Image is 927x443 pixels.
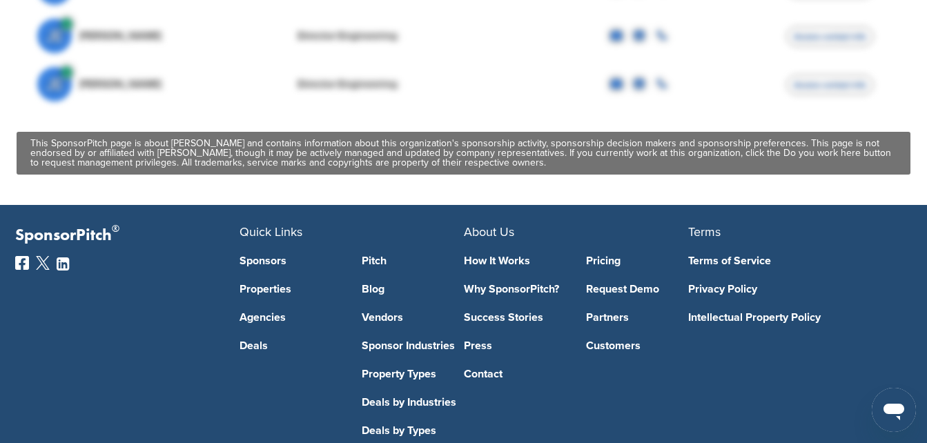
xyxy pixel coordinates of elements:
a: Press [464,340,566,351]
span: Terms [688,224,721,239]
span: [PERSON_NAME] [79,30,162,41]
a: Blog [362,284,464,295]
img: Facebook [15,256,29,270]
a: Deals [240,340,342,351]
a: Deals by Industries [362,397,464,408]
a: Privacy Policy [688,284,892,295]
span: JE [37,19,72,53]
a: Deals by Types [362,425,464,436]
a: Property Types [362,368,464,380]
a: Intellectual Property Policy [688,312,892,323]
span: Quick Links [240,224,302,239]
a: Sponsors [240,255,342,266]
a: Customers [586,340,688,351]
a: Contact [464,368,566,380]
a: Sponsor Industries [362,340,464,351]
a: Vendors [362,312,464,323]
a: Request Demo [586,284,688,295]
a: How It Works [464,255,566,266]
div: Director Engineering [297,79,504,90]
a: Success Stories [464,312,566,323]
a: Agencies [240,312,342,323]
span: Access contact info [786,26,874,47]
img: Twitter [36,256,50,270]
span: About Us [464,224,514,239]
a: Pricing [586,255,688,266]
div: This SponsorPitch page is about [PERSON_NAME] and contains information about this organization's ... [30,139,897,168]
span: JE [37,67,72,101]
a: Why SponsorPitch? [464,284,566,295]
span: Access contact info [786,75,874,95]
a: JE [PERSON_NAME] Director Engineering Access contact info [37,60,890,108]
a: Properties [240,284,342,295]
p: SponsorPitch [15,226,240,246]
span: [PERSON_NAME] [79,79,162,90]
span: ® [112,220,119,237]
a: Pitch [362,255,464,266]
a: Terms of Service [688,255,892,266]
iframe: Button to launch messaging window [872,388,916,432]
div: Director Engineering [297,30,504,41]
a: JE [PERSON_NAME] Director Engineering Access contact info [37,12,890,60]
a: Partners [586,312,688,323]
